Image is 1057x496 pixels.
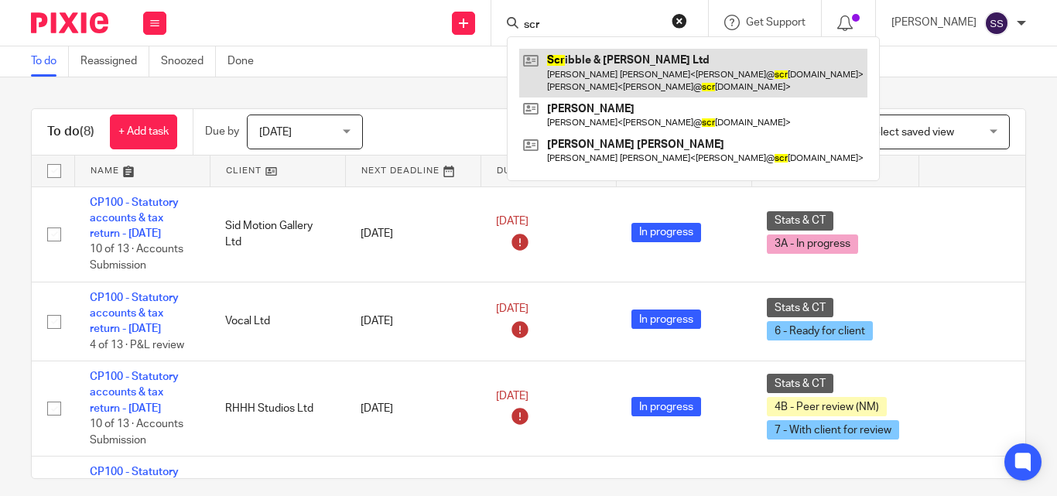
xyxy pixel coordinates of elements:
[631,397,701,416] span: In progress
[522,19,662,32] input: Search
[90,340,184,351] span: 4 of 13 · P&L review
[110,115,177,149] a: + Add task
[227,46,265,77] a: Done
[496,303,528,314] span: [DATE]
[891,15,977,30] p: [PERSON_NAME]
[867,127,954,138] span: Select saved view
[259,127,292,138] span: [DATE]
[767,298,833,317] span: Stats & CT
[90,197,179,240] a: CP100 - Statutory accounts & tax return - [DATE]
[90,292,179,335] a: CP100 - Statutory accounts & tax return - [DATE]
[767,397,887,416] span: 4B - Peer review (NM)
[80,125,94,138] span: (8)
[345,282,481,361] td: [DATE]
[210,361,345,457] td: RHHH Studios Ltd
[31,12,108,33] img: Pixie
[767,374,833,393] span: Stats & CT
[631,223,701,242] span: In progress
[205,124,239,139] p: Due by
[210,186,345,282] td: Sid Motion Gallery Ltd
[31,46,69,77] a: To do
[496,216,528,227] span: [DATE]
[90,371,179,414] a: CP100 - Statutory accounts & tax return - [DATE]
[746,17,806,28] span: Get Support
[496,391,528,402] span: [DATE]
[47,124,94,140] h1: To do
[767,234,858,254] span: 3A - In progress
[80,46,149,77] a: Reassigned
[984,11,1009,36] img: svg%3E
[345,361,481,457] td: [DATE]
[631,310,701,329] span: In progress
[161,46,216,77] a: Snoozed
[90,419,183,446] span: 10 of 13 · Accounts Submission
[767,321,873,340] span: 6 - Ready for client
[210,282,345,361] td: Vocal Ltd
[767,420,899,440] span: 7 - With client for review
[672,13,687,29] button: Clear
[345,186,481,282] td: [DATE]
[90,245,183,272] span: 10 of 13 · Accounts Submission
[767,211,833,231] span: Stats & CT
